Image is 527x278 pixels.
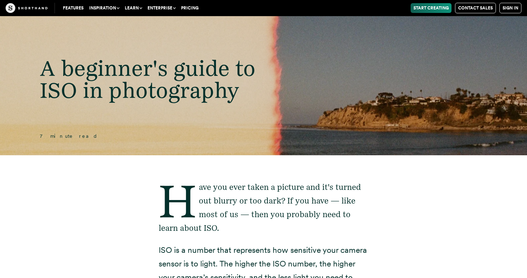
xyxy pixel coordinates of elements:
[499,3,521,13] a: Sign in
[455,3,496,13] a: Contact Sales
[40,55,255,103] span: A beginner's guide to ISO in photography
[86,3,122,13] button: Inspiration
[6,3,48,13] img: The Craft
[178,3,201,13] a: Pricing
[60,3,86,13] a: Features
[40,133,98,139] span: 7 minute read
[145,3,178,13] button: Enterprise
[411,3,452,13] a: Start Creating
[159,180,368,235] p: Have you ever taken a picture and it's turned out blurry or too dark? If you have — like most of ...
[122,3,145,13] button: Learn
